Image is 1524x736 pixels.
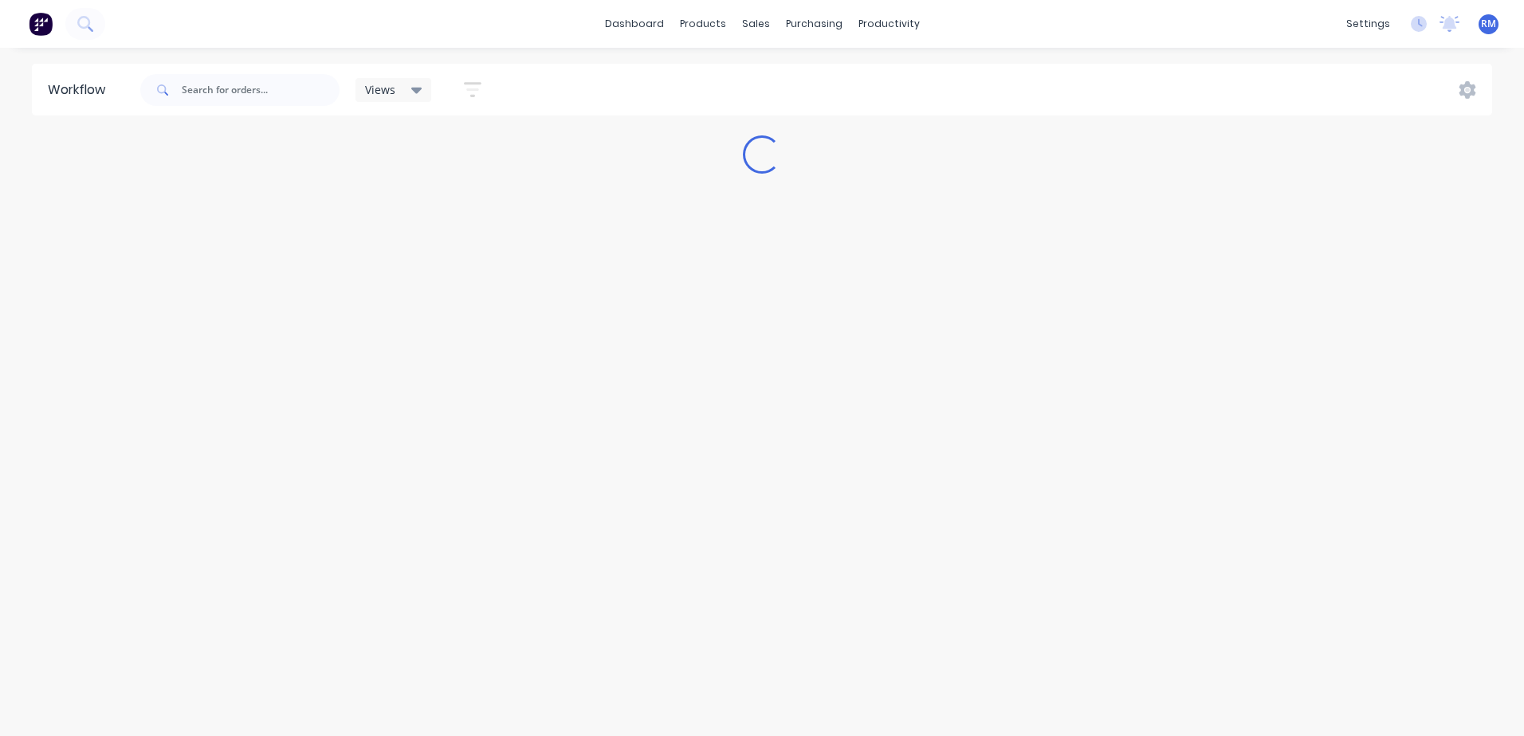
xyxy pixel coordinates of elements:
img: Factory [29,12,53,36]
div: purchasing [778,12,850,36]
div: sales [734,12,778,36]
div: Workflow [48,80,113,100]
span: Views [365,81,395,98]
input: Search for orders... [182,74,340,106]
div: productivity [850,12,928,36]
span: RM [1481,17,1496,31]
a: dashboard [597,12,672,36]
div: products [672,12,734,36]
div: settings [1338,12,1398,36]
